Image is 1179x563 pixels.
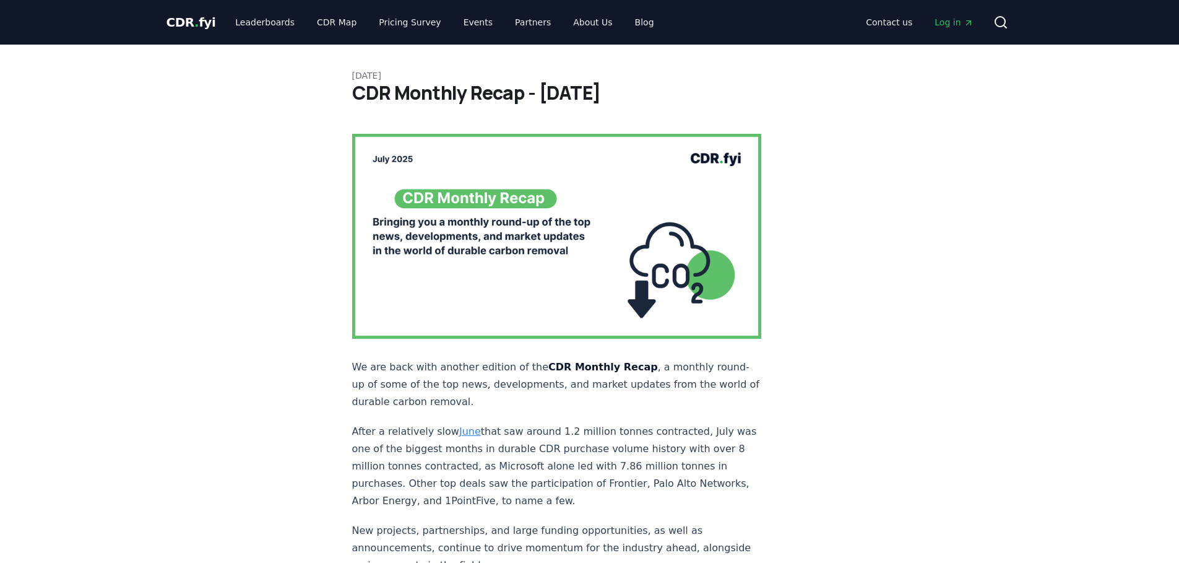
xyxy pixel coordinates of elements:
[352,69,827,82] p: [DATE]
[352,423,762,510] p: After a relatively slow that saw around 1.2 million tonnes contracted, July was one of the bigges...
[352,359,762,411] p: We are back with another edition of the , a monthly round-up of some of the top news, development...
[369,11,451,33] a: Pricing Survey
[352,82,827,104] h1: CDR Monthly Recap - [DATE]
[166,15,216,30] span: CDR fyi
[352,134,762,339] img: blog post image
[856,11,922,33] a: Contact us
[454,11,503,33] a: Events
[307,11,366,33] a: CDR Map
[459,426,481,437] a: June
[935,16,973,28] span: Log in
[548,361,658,373] strong: CDR Monthly Recap
[625,11,664,33] a: Blog
[225,11,663,33] nav: Main
[925,11,983,33] a: Log in
[563,11,622,33] a: About Us
[166,14,216,31] a: CDR.fyi
[225,11,304,33] a: Leaderboards
[505,11,561,33] a: Partners
[194,15,199,30] span: .
[856,11,983,33] nav: Main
